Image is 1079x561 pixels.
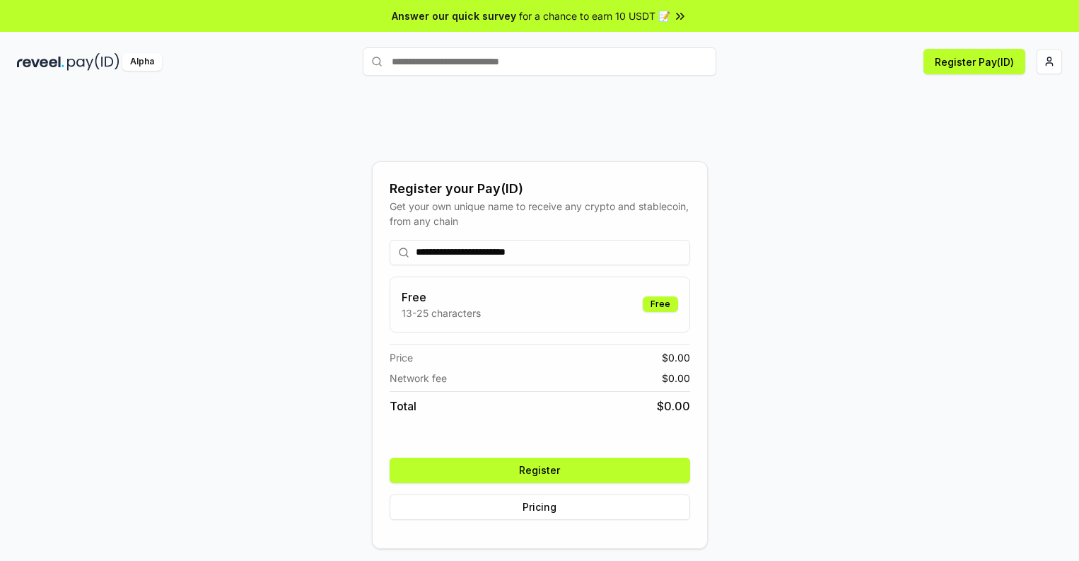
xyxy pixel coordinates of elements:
[392,8,516,23] span: Answer our quick survey
[390,398,416,415] span: Total
[67,53,119,71] img: pay_id
[657,398,690,415] span: $ 0.00
[390,350,413,365] span: Price
[402,306,481,320] p: 13-25 characters
[390,495,690,520] button: Pricing
[519,8,670,23] span: for a chance to earn 10 USDT 📝
[390,371,447,386] span: Network fee
[390,458,690,483] button: Register
[17,53,64,71] img: reveel_dark
[122,53,162,71] div: Alpha
[390,179,690,199] div: Register your Pay(ID)
[662,350,690,365] span: $ 0.00
[402,289,481,306] h3: Free
[390,199,690,229] div: Get your own unique name to receive any crypto and stablecoin, from any chain
[923,49,1025,74] button: Register Pay(ID)
[662,371,690,386] span: $ 0.00
[643,296,678,312] div: Free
